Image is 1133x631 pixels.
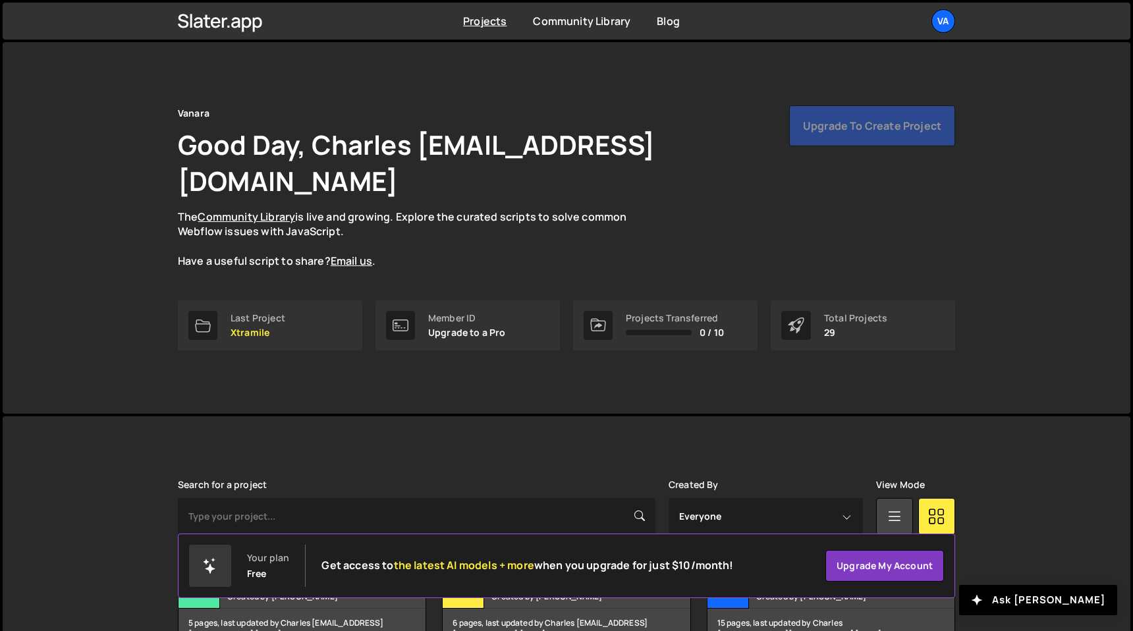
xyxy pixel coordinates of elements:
a: Blog [657,14,680,28]
h1: Good Day, Charles [EMAIL_ADDRESS][DOMAIN_NAME] [178,126,837,199]
div: Member ID [428,313,506,323]
label: View Mode [876,480,925,490]
a: Va [931,9,955,33]
button: Ask [PERSON_NAME] [959,585,1117,615]
div: Vanara [178,105,209,121]
a: Community Library [198,209,295,224]
label: Search for a project [178,480,267,490]
p: Upgrade to a Pro [428,327,506,338]
a: Last Project Xtramile [178,300,362,350]
div: Your plan [247,553,289,563]
a: Upgrade my account [825,550,944,582]
div: Free [247,568,267,579]
a: Projects [463,14,507,28]
span: 0 / 10 [700,327,724,338]
span: the latest AI models + more [394,558,534,572]
h2: Get access to when you upgrade for just $10/month! [321,559,733,572]
input: Type your project... [178,498,655,535]
div: Total Projects [824,313,887,323]
small: Created by [PERSON_NAME] [227,591,386,602]
div: Last Project [231,313,285,323]
p: The is live and growing. Explore the curated scripts to solve common Webflow issues with JavaScri... [178,209,652,269]
small: Created by [PERSON_NAME] [491,591,650,602]
a: Email us [331,254,372,268]
label: Created By [669,480,719,490]
p: 29 [824,327,887,338]
div: Projects Transferred [626,313,724,323]
a: Community Library [533,14,630,28]
small: Created by [PERSON_NAME] [756,591,915,602]
p: Xtramile [231,327,285,338]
